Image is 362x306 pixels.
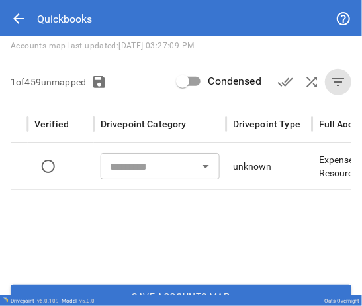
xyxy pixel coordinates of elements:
span: v 5.0.0 [79,298,95,304]
button: Open [197,157,215,176]
img: Drivepoint [3,297,8,303]
span: arrow_back [11,11,26,26]
p: 1 of 459 unmapped [11,76,86,89]
span: Accounts map last updated: [DATE] 03:27:09 PM [11,41,195,50]
div: Drivepoint Type [233,119,300,129]
span: done_all [277,74,293,90]
div: Oats Overnight [324,298,359,304]
span: v 6.0.109 [37,298,59,304]
button: AI Auto-Map Accounts [298,69,325,95]
span: filter_list [330,74,346,90]
div: Verified [34,119,69,129]
span: Condensed [208,74,261,89]
p: unknown [233,160,272,173]
div: Drivepoint Category [101,119,187,129]
div: Model [62,298,95,304]
button: Verify Accounts [272,69,298,95]
span: shuffle [304,74,320,90]
button: Show All Accounts [325,69,351,95]
div: Quickbooks [37,13,92,25]
div: Drivepoint [11,298,59,304]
